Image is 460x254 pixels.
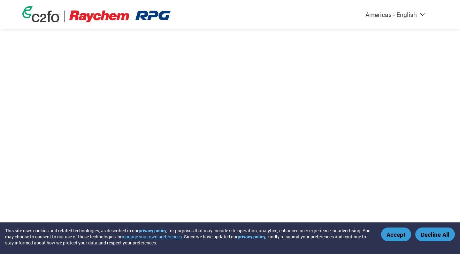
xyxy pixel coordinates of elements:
a: privacy policy [139,228,166,234]
button: manage your own preferences [122,234,182,240]
img: Raychem RPG [69,11,171,22]
button: Decline All [415,228,455,241]
div: This site uses cookies and related technologies, as described in our , for purposes that may incl... [5,228,372,246]
button: Accept [381,228,411,241]
img: c2fo logo [22,6,59,22]
a: privacy policy [238,234,265,240]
